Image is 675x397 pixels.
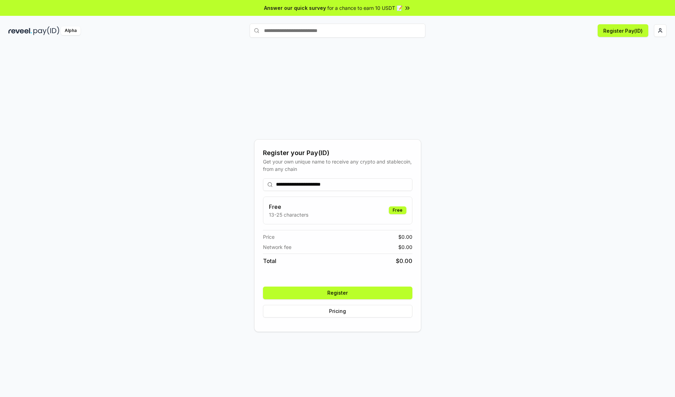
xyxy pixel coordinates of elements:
[263,305,412,318] button: Pricing
[396,257,412,265] span: $ 0.00
[398,233,412,241] span: $ 0.00
[398,243,412,251] span: $ 0.00
[263,233,275,241] span: Price
[8,26,32,35] img: reveel_dark
[264,4,326,12] span: Answer our quick survey
[263,158,412,173] div: Get your own unique name to receive any crypto and stablecoin, from any chain
[263,148,412,158] div: Register your Pay(ID)
[389,206,406,214] div: Free
[263,287,412,299] button: Register
[33,26,59,35] img: pay_id
[327,4,403,12] span: for a chance to earn 10 USDT 📝
[61,26,81,35] div: Alpha
[263,257,276,265] span: Total
[269,203,308,211] h3: Free
[269,211,308,218] p: 13-25 characters
[263,243,291,251] span: Network fee
[598,24,648,37] button: Register Pay(ID)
